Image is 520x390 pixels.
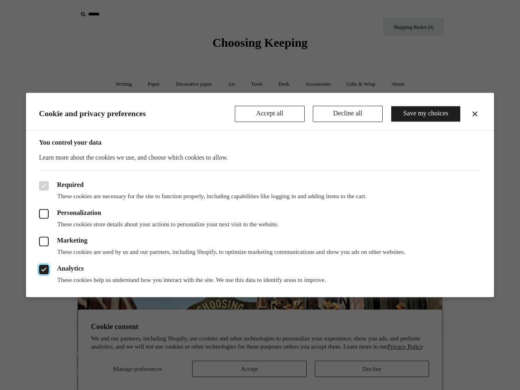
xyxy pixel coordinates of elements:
[39,221,481,229] p: These cookies store details about your actions to personalize your next visit to the website.
[470,109,480,119] button: Close dialog
[39,276,481,284] p: These cookies help us understand how you interact with the site. We use this data to identify are...
[313,106,383,122] button: Decline all
[39,209,481,219] label: Personalization
[39,181,481,191] label: Required
[39,264,481,274] label: Analytics
[39,249,481,257] p: These cookies are used by us and our partners, including Shopify, to optimize marketing communica...
[39,193,481,201] p: These cookies are necessary for the site to function properly, including capabilities like loggin...
[39,153,481,162] p: Learn more about the cookies we use, and choose which cookies to allow.
[39,237,481,247] label: Marketing
[39,139,481,147] h3: You control your data
[235,106,305,122] button: Accept all
[391,106,461,122] button: Save my choices
[39,109,235,119] h2: Cookie and privacy preferences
